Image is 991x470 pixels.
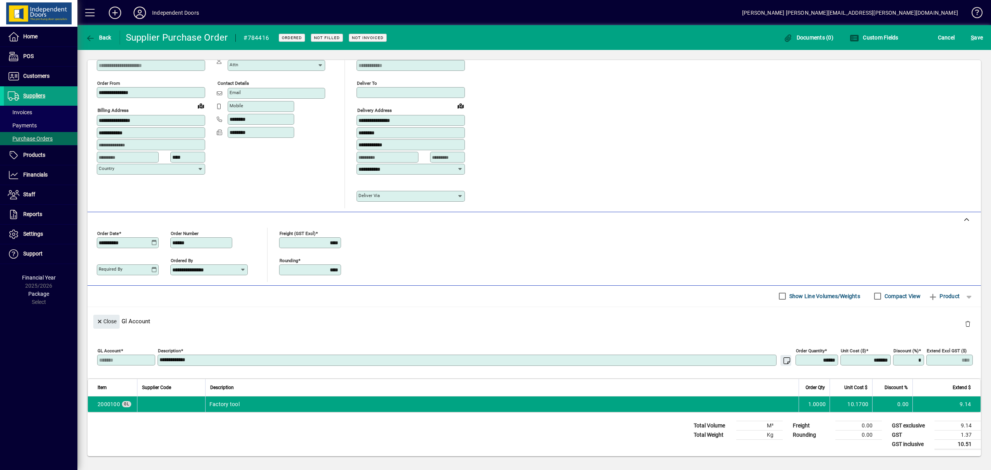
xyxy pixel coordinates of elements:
span: Ordered [282,35,302,40]
button: Documents (0) [781,31,835,45]
a: Financials [4,165,77,185]
button: Save [969,31,985,45]
div: Supplier Purchase Order [126,31,228,44]
a: View on map [195,99,207,112]
span: Factory tool [209,400,240,408]
button: Add [103,6,127,20]
a: POS [4,47,77,66]
mat-label: Extend excl GST ($) [927,348,967,353]
a: Home [4,27,77,46]
mat-label: Order date [97,230,119,236]
div: Independent Doors [152,7,199,19]
mat-label: Mobile [230,103,243,108]
span: Cancel [938,31,955,44]
a: Payments [4,119,77,132]
td: Rounding [789,430,835,439]
span: Supplier Code [142,383,171,392]
mat-label: Country [99,166,114,171]
mat-label: Ordered by [171,257,193,263]
td: GST [888,430,934,439]
span: Custom Fields [850,34,898,41]
td: 1.37 [934,430,981,439]
td: 9.14 [934,421,981,430]
mat-label: Freight (GST excl) [279,230,315,236]
a: Staff [4,185,77,204]
td: Kg [736,430,783,439]
button: Back [84,31,113,45]
td: 0.00 [835,421,882,430]
span: Settings [23,231,43,237]
span: Customers [23,73,50,79]
label: Show Line Volumes/Weights [788,292,860,300]
a: Products [4,146,77,165]
span: Home [23,33,38,39]
span: S [971,34,974,41]
div: Gl Account [87,307,981,335]
span: Staff [23,191,35,197]
mat-label: Order number [171,230,199,236]
span: GL [124,402,129,406]
a: View on map [454,99,467,112]
span: Invoices [8,109,32,115]
a: Reports [4,205,77,224]
app-page-header-button: Back [77,31,120,45]
td: 10.1700 [830,396,872,412]
label: Compact View [883,292,921,300]
mat-label: Email [230,90,241,95]
td: 9.14 [912,396,981,412]
a: Invoices [4,106,77,119]
mat-label: Deliver via [358,193,380,198]
td: Total Weight [690,430,736,439]
span: Products [23,152,45,158]
button: Close [93,315,120,329]
span: Back [86,34,111,41]
button: Custom Fields [848,31,900,45]
span: Purchase Orders [8,136,53,142]
span: Order Qty [806,383,825,392]
td: 0.00 [835,430,882,439]
span: Item [98,383,107,392]
span: Discount % [885,383,908,392]
span: Not Filled [314,35,340,40]
button: Product [924,289,964,303]
a: Support [4,244,77,264]
span: Package [28,291,49,297]
td: Total Volume [690,421,736,430]
td: GST inclusive [888,439,934,449]
span: Reports [23,211,42,217]
mat-label: Order Quantity [796,348,825,353]
td: 0.00 [872,396,912,412]
td: 10.51 [934,439,981,449]
a: Customers [4,67,77,86]
td: GST exclusive [888,421,934,430]
span: Close [96,315,117,328]
button: Cancel [936,31,957,45]
mat-label: Attn [230,62,238,67]
app-page-header-button: Delete [958,320,977,327]
span: Financial Year [22,274,56,281]
mat-label: Order from [97,81,120,86]
a: Settings [4,225,77,244]
span: Support [23,250,43,257]
span: Extend $ [953,383,971,392]
mat-label: Required by [99,266,122,272]
td: 1.0000 [799,396,830,412]
span: Not Invoiced [352,35,384,40]
a: Purchase Orders [4,132,77,145]
mat-label: Description [158,348,181,353]
span: POS [23,53,34,59]
span: Documents (0) [783,34,833,41]
mat-label: GL Account [98,348,121,353]
span: Payments [8,122,37,129]
mat-label: Unit Cost ($) [841,348,866,353]
span: Financials [23,172,48,178]
td: M³ [736,421,783,430]
span: ave [971,31,983,44]
mat-label: Discount (%) [893,348,919,353]
span: Unit Cost $ [844,383,868,392]
a: Knowledge Base [966,2,981,27]
span: Description [210,383,234,392]
app-page-header-button: Close [91,317,122,324]
button: Profile [127,6,152,20]
mat-label: Rounding [279,257,298,263]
